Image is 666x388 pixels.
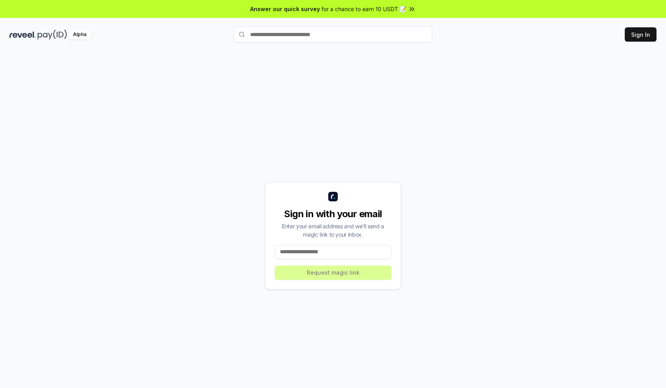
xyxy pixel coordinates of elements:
[38,30,67,40] img: pay_id
[275,222,391,239] div: Enter your email address and we’ll send a magic link to your inbox.
[322,5,406,13] span: for a chance to earn 10 USDT 📝
[69,30,91,40] div: Alpha
[625,27,656,42] button: Sign In
[275,208,391,220] div: Sign in with your email
[10,30,36,40] img: reveel_dark
[328,192,338,201] img: logo_small
[250,5,320,13] span: Answer our quick survey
